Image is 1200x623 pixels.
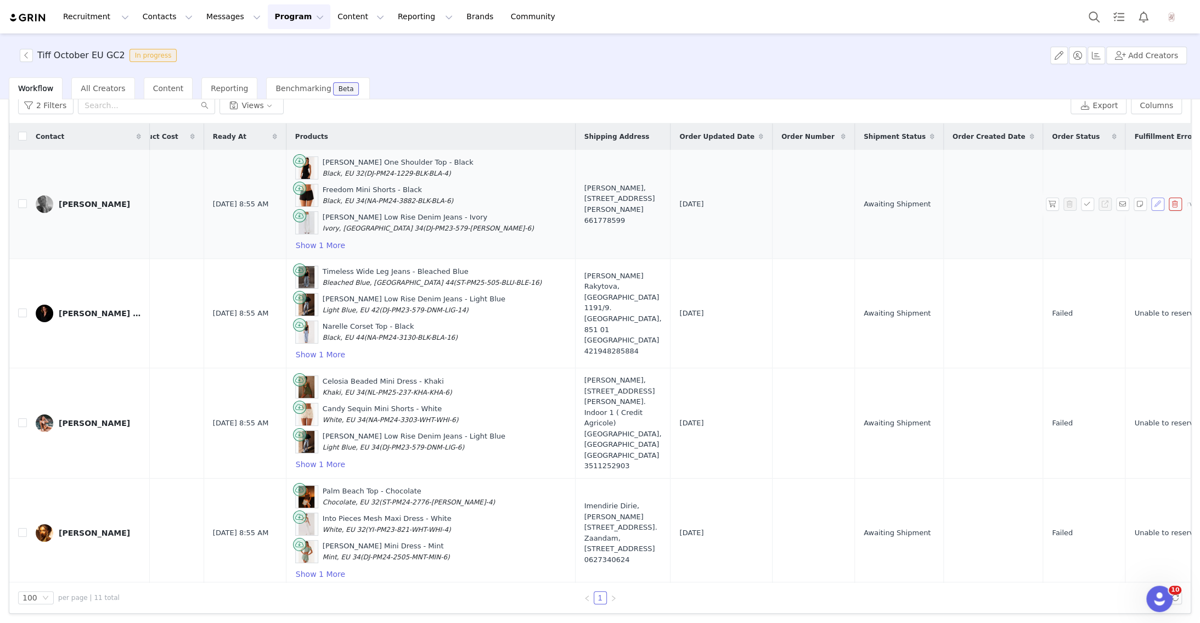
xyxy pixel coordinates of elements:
[679,132,754,142] span: Order Updated Date
[36,305,141,322] a: [PERSON_NAME] Rakytova
[37,49,125,62] h3: Tiff October EU GC2
[298,376,314,398] img: Product Image
[295,348,346,361] button: Show 1 More
[1116,198,1134,211] span: Send Email
[323,334,364,341] span: Black, EU 44
[1131,4,1156,29] button: Notifications
[36,195,141,213] a: [PERSON_NAME]
[365,416,459,424] span: (NA-PM24-3303-WHT-WHI-6)
[379,306,469,314] span: (DJ-PM23-579-DNM-LIG-14)
[365,526,451,534] span: (YI-PM23-821-WHT-WHI-4)
[323,306,379,314] span: Light Blue, EU 42
[9,13,47,23] img: grin logo
[323,444,379,451] span: Light Blue, EU 34
[298,294,314,316] img: Product Image
[379,498,495,506] span: (ST-PM24-2776-[PERSON_NAME]-4)
[323,389,364,396] span: Khaki, EU 34
[584,271,662,356] div: [PERSON_NAME] Rakytova, [GEOGRAPHIC_DATA] 1191/9. [GEOGRAPHIC_DATA], 851 01 [GEOGRAPHIC_DATA]
[584,595,590,602] i: icon: left
[379,444,464,451] span: (DJ-PM23-579-DNM-LIG-6)
[864,132,926,142] span: Shipment Status
[864,199,931,210] span: Awaiting Shipment
[864,418,931,429] span: Awaiting Shipment
[1146,586,1173,612] iframe: Intercom live chat
[331,4,391,29] button: Content
[211,84,248,93] span: Reporting
[323,553,360,561] span: Mint, EU 34
[391,4,459,29] button: Reporting
[298,513,314,535] img: Product Image
[1071,97,1126,114] button: Export
[584,215,662,226] div: 661778599
[323,321,458,343] div: Narelle Corset Top - Black
[864,527,931,538] span: Awaiting Shipment
[323,279,454,287] span: Bleached Blue, [GEOGRAPHIC_DATA] 44
[323,403,459,425] div: Candy Sequin Mini Shorts - White
[1163,8,1180,26] img: bf0dfcac-79dc-4025-b99b-c404a9313236.png
[298,541,314,563] img: Product Image
[339,86,354,92] div: Beta
[460,4,503,29] a: Brands
[1134,132,1199,142] span: Fulfillment Errors
[323,266,542,288] div: Timeless Wide Leg Jeans - Bleached Blue
[78,97,215,114] input: Search...
[679,199,703,210] span: [DATE]
[584,461,662,472] div: 3511252903
[213,199,269,210] span: [DATE] 8:55 AM
[213,308,269,319] span: [DATE] 8:55 AM
[364,197,453,205] span: (NA-PM24-3882-BLK-BLA-6)
[323,486,495,507] div: Palm Beach Top - Chocolate
[213,418,269,429] span: [DATE] 8:55 AM
[364,334,457,341] span: (NA-PM24-3130-BLK-BLA-16)
[607,591,620,604] li: Next Page
[275,84,331,93] span: Benchmarking
[584,346,662,357] div: 421948285884
[423,224,534,232] span: (DJ-PM23-579-[PERSON_NAME]-6)
[22,592,37,604] div: 100
[295,239,346,252] button: Show 1 More
[584,554,662,565] div: 0627340624
[504,4,567,29] a: Community
[18,84,53,93] span: Workflow
[364,389,452,396] span: (NL-PM25-237-KHA-KHA-6)
[1106,47,1187,64] button: Add Creators
[201,102,209,109] i: icon: search
[323,212,534,233] div: [PERSON_NAME] Low Rise Denim Jeans - Ivory
[18,97,74,114] button: 2 Filters
[323,541,450,562] div: [PERSON_NAME] Mini Dress - Mint
[584,375,662,472] div: [PERSON_NAME], [STREET_ADDRESS][PERSON_NAME]. Indoor 1 ( Credit Agricole) [GEOGRAPHIC_DATA], [GEO...
[594,592,606,604] a: 1
[323,157,474,178] div: [PERSON_NAME] One Shoulder Top - Black
[1156,8,1191,26] button: Profile
[1169,586,1181,594] span: 10
[584,501,662,565] div: Imendirie Dirie, [PERSON_NAME][STREET_ADDRESS]. Zaandam, [STREET_ADDRESS]
[298,486,314,508] img: Product Image
[136,4,199,29] button: Contacts
[453,279,542,287] span: (ST-PM25-505-BLU-BLE-16)
[36,132,64,142] span: Contact
[59,419,130,428] div: [PERSON_NAME]
[219,97,284,114] button: Views
[323,170,364,177] span: Black, EU 32
[298,431,314,453] img: Product Image
[323,513,452,535] div: Into Pieces Mesh Maxi Dress - White
[323,498,379,506] span: Chocolate, EU 32
[213,132,246,142] span: Ready At
[1107,4,1131,29] a: Tasks
[295,458,346,471] button: Show 1 More
[323,224,423,232] span: Ivory, [GEOGRAPHIC_DATA] 34
[298,157,314,179] img: Product Image
[298,321,314,343] img: Product Image
[295,132,328,142] span: Products
[295,568,346,581] button: Show 1 More
[213,527,269,538] span: [DATE] 8:55 AM
[59,529,130,537] div: [PERSON_NAME]
[323,294,505,315] div: [PERSON_NAME] Low Rise Denim Jeans - Light Blue
[364,170,450,177] span: (DJ-PM24-1229-BLK-BLA-4)
[268,4,330,29] button: Program
[323,526,365,534] span: White, EU 32
[679,527,703,538] span: [DATE]
[59,309,141,318] div: [PERSON_NAME] Rakytova
[1082,4,1106,29] button: Search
